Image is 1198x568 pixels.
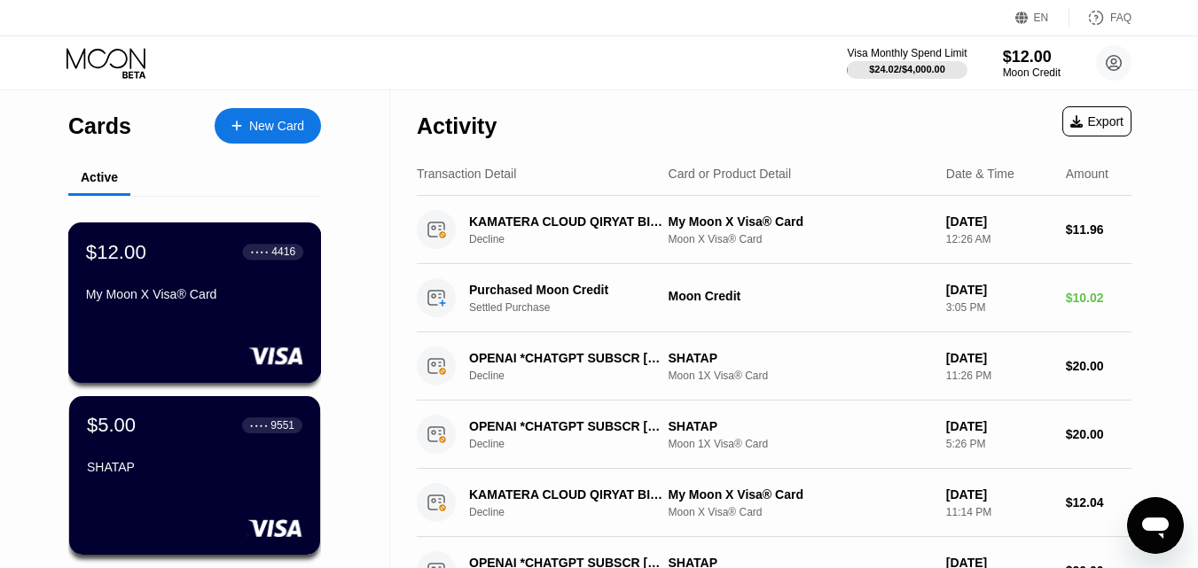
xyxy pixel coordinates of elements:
[250,423,268,428] div: ● ● ● ●
[417,196,1131,264] div: KAMATERA CLOUD QIRYAT BIALI ILDeclineMy Moon X Visa® CardMoon X Visa® Card[DATE]12:26 AM$11.96
[417,113,497,139] div: Activity
[469,214,668,229] div: KAMATERA CLOUD QIRYAT BIALI IL
[1066,495,1131,510] div: $12.04
[469,487,668,502] div: KAMATERA CLOUD QIRYAT BIALI IL
[669,438,932,450] div: Moon 1X Visa® Card
[69,223,320,382] div: $12.00● ● ● ●4416My Moon X Visa® Card
[669,289,932,303] div: Moon Credit
[469,419,668,433] div: OPENAI *CHATGPT SUBSCR [PHONE_NUMBER] US
[847,47,967,79] div: Visa Monthly Spend Limit$24.02/$4,000.00
[469,438,683,450] div: Decline
[669,233,932,245] div: Moon X Visa® Card
[1066,167,1108,181] div: Amount
[1003,48,1061,66] div: $12.00
[417,167,516,181] div: Transaction Detail
[946,351,1052,365] div: [DATE]
[946,506,1052,518] div: 11:14 PM
[946,487,1052,502] div: [DATE]
[1066,222,1131,237] div: $11.96
[215,108,321,144] div: New Card
[81,170,118,184] div: Active
[946,233,1052,245] div: 12:26 AM
[946,370,1052,382] div: 11:26 PM
[1127,497,1184,554] iframe: לחצן לפתיחת חלון הודעות הטקסט
[1003,48,1061,79] div: $12.00Moon Credit
[946,419,1052,433] div: [DATE]
[669,351,932,365] div: SHATAP
[469,351,668,365] div: OPENAI *CHATGPT SUBSCR [PHONE_NUMBER] US
[251,249,269,254] div: ● ● ● ●
[469,370,683,382] div: Decline
[946,167,1014,181] div: Date & Time
[417,332,1131,401] div: OPENAI *CHATGPT SUBSCR [PHONE_NUMBER] USDeclineSHATAPMoon 1X Visa® Card[DATE]11:26 PM$20.00
[869,64,945,74] div: $24.02 / $4,000.00
[669,506,932,518] div: Moon X Visa® Card
[1066,291,1131,305] div: $10.02
[469,506,683,518] div: Decline
[669,214,932,229] div: My Moon X Visa® Card
[87,414,136,437] div: $5.00
[469,233,683,245] div: Decline
[669,167,792,181] div: Card or Product Detail
[1070,114,1124,128] div: Export
[249,119,304,134] div: New Card
[469,301,683,314] div: Settled Purchase
[1110,12,1131,24] div: FAQ
[417,264,1131,332] div: Purchased Moon CreditSettled PurchaseMoon Credit[DATE]3:05 PM$10.02
[669,419,932,433] div: SHATAP
[669,487,932,502] div: My Moon X Visa® Card
[847,47,967,59] div: Visa Monthly Spend Limit
[271,245,295,258] div: 4416
[946,438,1052,450] div: 5:26 PM
[87,460,302,474] div: SHATAP
[417,401,1131,469] div: OPENAI *CHATGPT SUBSCR [PHONE_NUMBER] USDeclineSHATAPMoon 1X Visa® Card[DATE]5:26 PM$20.00
[1066,427,1131,441] div: $20.00
[1003,66,1061,79] div: Moon Credit
[946,301,1052,314] div: 3:05 PM
[1069,9,1131,27] div: FAQ
[1015,9,1069,27] div: EN
[946,214,1052,229] div: [DATE]
[1062,106,1131,136] div: Export
[946,283,1052,297] div: [DATE]
[469,283,668,297] div: Purchased Moon Credit
[1066,359,1131,373] div: $20.00
[69,396,320,555] div: $5.00● ● ● ●9551SHATAP
[68,113,131,139] div: Cards
[1034,12,1049,24] div: EN
[669,370,932,382] div: Moon 1X Visa® Card
[270,419,294,432] div: 9551
[417,469,1131,537] div: KAMATERA CLOUD QIRYAT BIALI ILDeclineMy Moon X Visa® CardMoon X Visa® Card[DATE]11:14 PM$12.04
[86,287,303,301] div: My Moon X Visa® Card
[86,240,146,263] div: $12.00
